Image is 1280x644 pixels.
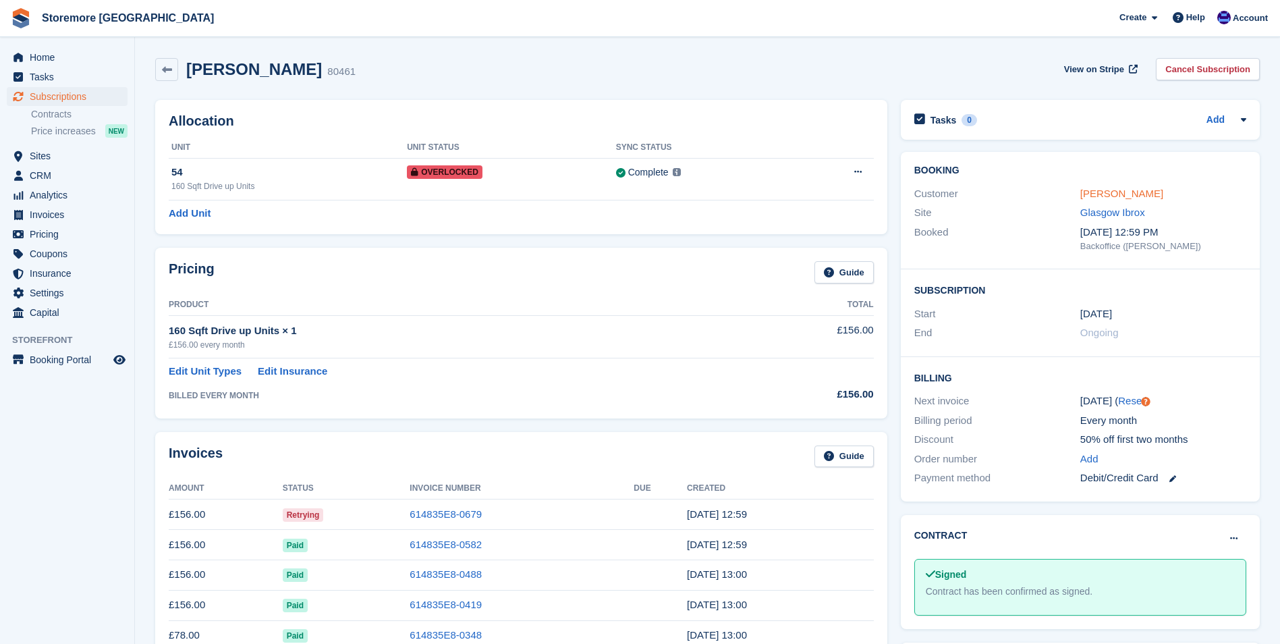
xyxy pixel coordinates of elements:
div: 50% off first two months [1080,432,1246,448]
time: 2025-05-03 12:00:08 UTC [687,629,747,641]
div: End [914,325,1080,341]
h2: Invoices [169,446,223,468]
h2: Subscription [914,283,1246,296]
h2: [PERSON_NAME] [186,60,322,78]
div: [DATE] ( ) [1080,394,1246,409]
a: Edit Unit Types [169,364,242,379]
span: Capital [30,303,111,322]
span: Help [1186,11,1205,24]
a: menu [7,87,128,106]
h2: Pricing [169,261,215,284]
th: Due [634,478,687,500]
th: Created [687,478,874,500]
h2: Allocation [169,113,874,129]
span: Paid [283,629,308,643]
div: Next invoice [914,394,1080,409]
div: BILLED EVERY MONTH [169,390,742,402]
a: Storemore [GEOGRAPHIC_DATA] [36,7,219,29]
div: Contract has been confirmed as signed. [926,585,1235,599]
a: Preview store [111,352,128,368]
span: Settings [30,284,111,302]
time: 2025-07-03 12:00:09 UTC [687,568,747,580]
span: Paid [283,568,308,582]
a: 614835E8-0419 [410,599,482,610]
span: Overlocked [407,165,482,179]
a: Guide [814,261,874,284]
div: Start [914,306,1080,322]
a: menu [7,264,128,283]
td: £156.00 [169,560,283,590]
a: 614835E8-0488 [410,568,482,580]
div: Billing period [914,413,1080,429]
a: menu [7,303,128,322]
a: 614835E8-0582 [410,539,482,550]
h2: Billing [914,371,1246,384]
div: 160 Sqft Drive up Units × 1 [169,323,742,339]
time: 2025-04-03 00:00:00 UTC [1080,306,1112,322]
div: 80461 [327,64,356,80]
a: Price increases NEW [31,124,128,138]
div: Signed [926,568,1235,582]
th: Invoice Number [410,478,634,500]
span: Paid [283,539,308,552]
div: Debit/Credit Card [1080,471,1246,486]
span: Paid [283,599,308,612]
div: 0 [962,114,977,126]
div: Complete [628,165,669,180]
div: £156.00 [742,387,874,402]
a: Reset [1118,395,1144,406]
img: Angela [1217,11,1231,24]
div: Order number [914,452,1080,467]
img: icon-info-grey-7440780725fd019a000dd9b08b2336e03edf1995a4989e88bcd33f0948082b44.svg [673,168,681,176]
a: Add [1206,113,1225,128]
td: £156.00 [169,530,283,560]
a: menu [7,284,128,302]
div: Payment method [914,471,1080,486]
a: menu [7,350,128,369]
img: stora-icon-8386f47178a22dfd0bd8f6a31ec36ba5ce8667c1dd55bd0f319d3a0aa187defe.svg [11,8,31,28]
h2: Booking [914,165,1246,176]
span: Insurance [30,264,111,283]
time: 2025-08-03 11:59:47 UTC [687,539,747,550]
a: View on Stripe [1059,58,1140,80]
time: 2025-09-03 11:59:51 UTC [687,508,747,520]
th: Status [283,478,410,500]
a: menu [7,225,128,244]
span: Subscriptions [30,87,111,106]
a: menu [7,146,128,165]
span: Price increases [31,125,96,138]
th: Amount [169,478,283,500]
a: menu [7,186,128,205]
span: Retrying [283,508,324,522]
a: 614835E8-0679 [410,508,482,520]
h2: Contract [914,529,968,543]
th: Sync Status [616,137,796,159]
div: Every month [1080,413,1246,429]
span: View on Stripe [1064,63,1124,76]
th: Unit Status [407,137,616,159]
span: Tasks [30,68,111,86]
div: Backoffice ([PERSON_NAME]) [1080,240,1246,253]
td: £156.00 [169,590,283,620]
span: Booking Portal [30,350,111,369]
a: menu [7,48,128,67]
span: Ongoing [1080,327,1119,338]
div: NEW [105,124,128,138]
span: Pricing [30,225,111,244]
span: Analytics [30,186,111,205]
a: Cancel Subscription [1156,58,1260,80]
span: Home [30,48,111,67]
a: 614835E8-0348 [410,629,482,641]
th: Total [742,294,874,316]
th: Unit [169,137,407,159]
div: [DATE] 12:59 PM [1080,225,1246,240]
a: Add Unit [169,206,211,221]
a: menu [7,205,128,224]
span: Create [1119,11,1146,24]
time: 2025-06-03 12:00:32 UTC [687,599,747,610]
span: Coupons [30,244,111,263]
div: 54 [171,165,407,180]
a: menu [7,68,128,86]
a: Contracts [31,108,128,121]
div: Site [914,205,1080,221]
